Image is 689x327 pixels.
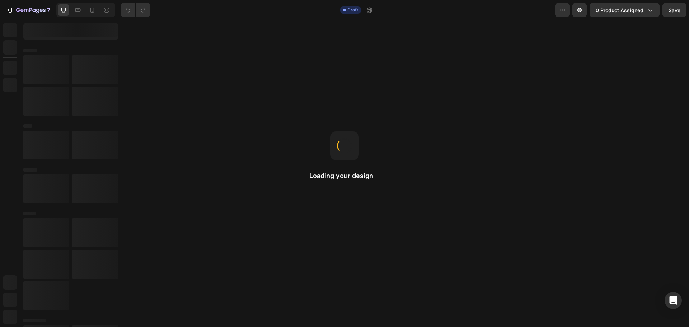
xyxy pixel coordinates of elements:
[665,292,682,309] div: Open Intercom Messenger
[590,3,660,17] button: 0 product assigned
[669,7,680,13] span: Save
[347,7,358,13] span: Draft
[662,3,686,17] button: Save
[3,3,53,17] button: 7
[309,172,380,180] h2: Loading your design
[121,3,150,17] div: Undo/Redo
[596,6,643,14] span: 0 product assigned
[47,6,50,14] p: 7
